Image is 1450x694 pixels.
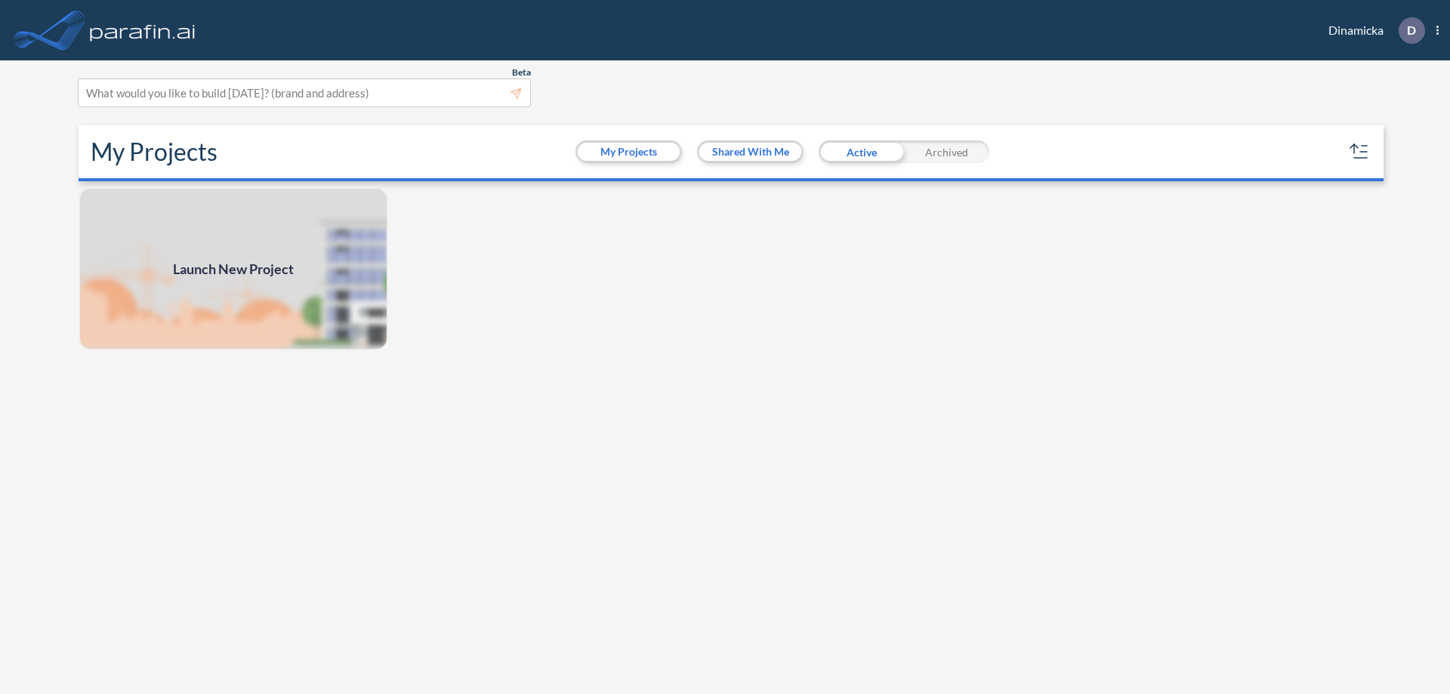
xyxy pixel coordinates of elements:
[1306,17,1439,44] div: Dinamicka
[173,259,294,279] span: Launch New Project
[904,140,989,163] div: Archived
[1407,23,1416,37] p: D
[819,140,904,163] div: Active
[699,143,801,161] button: Shared With Me
[1347,140,1371,164] button: sort
[512,66,531,79] span: Beta
[79,187,388,350] a: Launch New Project
[578,143,680,161] button: My Projects
[87,15,199,45] img: logo
[91,137,217,166] h2: My Projects
[79,187,388,350] img: add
